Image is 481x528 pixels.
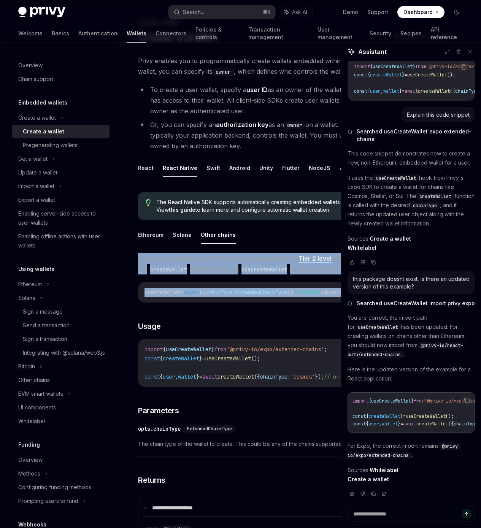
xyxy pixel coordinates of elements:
p: This code snippet demonstrates how to create a new, non-Ethereum, embedded wallet for a user. [348,149,475,167]
li: Or, you can specify an as an on a wallet. The holder of the authorization key, typically your app... [138,119,467,151]
span: < [321,289,324,296]
span: ({ [199,289,205,296]
a: Policies & controls [195,24,239,43]
span: { [160,373,163,380]
a: Overview [12,453,110,467]
a: Configuring funding methods [12,480,110,494]
span: To create a wallet in any of the chains supported at the with the React Native SDK, use the metho... [138,253,467,274]
span: useCreateWallet [371,398,411,404]
span: ({ [450,88,455,94]
div: Create a wallet [23,127,64,136]
span: user [327,289,339,296]
div: Overview [18,61,43,70]
span: useCreateWallet [376,175,416,181]
span: { [160,355,163,362]
span: { [367,88,370,94]
span: , [379,421,382,427]
span: }); [315,373,324,380]
a: Enabling server-side access to user wallets [12,207,110,230]
span: Promise [300,289,321,296]
span: : [181,289,184,296]
div: Export a wallet [18,195,55,205]
a: Create a wallet [12,125,110,138]
code: owner [213,68,234,76]
span: = [199,373,202,380]
a: Create a wallet [370,235,411,242]
span: chainType [205,289,233,296]
a: Wallets [127,24,146,43]
button: Flutter [282,159,300,177]
button: Searched useCreateWallet expo extended-chains [348,128,475,143]
div: Send a transaction [23,321,70,330]
div: Get a wallet [18,154,48,163]
div: Other chains [18,376,50,385]
a: Send a transaction [12,319,110,332]
a: Security [370,24,391,43]
a: Authentication [78,24,117,43]
span: useCreateWallet [205,355,251,362]
span: : [233,289,236,296]
span: } [398,421,400,427]
span: await [202,373,217,380]
span: // or 'stellar', 'sui', etc. [324,373,409,380]
span: Ask AI [292,8,307,16]
span: { [368,398,371,404]
a: Recipes [400,24,422,43]
button: Solana [173,226,192,244]
a: Whitelabel [370,467,398,474]
span: Usage [138,321,161,331]
a: Chain support [12,72,110,86]
a: Support [367,8,388,16]
span: import [352,398,368,404]
span: Dashboard [403,8,433,16]
span: useCreateWallet [166,346,211,353]
span: useCreateWallet [358,324,398,330]
span: user [370,88,381,94]
button: React [138,159,154,177]
span: createWallet [419,193,451,200]
span: } [400,413,403,419]
span: chainType: [260,373,291,380]
span: , [175,373,178,380]
button: Toggle dark mode [451,6,463,18]
a: Create a wallet [348,476,389,483]
div: Chain support [18,75,53,84]
span: The chain type of the wallet to create. This could be any of the chains supported at the . [138,439,467,449]
p: You are correct, the import path for has been updated. For creating wallets on chains other than ... [348,313,475,359]
div: opts.chainType [138,425,181,433]
button: Ask AI [279,5,313,19]
span: user [163,373,175,380]
span: } [211,346,214,353]
a: Tier 2 level [298,255,332,263]
a: Basics [52,24,69,43]
span: createWallet [418,88,450,94]
div: Prompting users to fund [18,496,78,506]
span: createWallet [368,413,400,419]
span: (); [251,355,260,362]
span: ({ [448,421,454,427]
div: Sign a message [23,307,63,316]
span: from [415,63,426,70]
button: Swift [206,159,220,177]
button: Copy the contents from the code block [459,62,468,72]
span: { [324,289,327,296]
div: UI components [18,403,56,412]
span: from [414,398,424,404]
span: = [402,88,405,94]
div: Sign a transaction [23,335,67,344]
button: Android [229,159,250,177]
div: Solana [18,293,35,303]
a: Demo [343,8,358,16]
span: const [352,421,366,427]
h5: Embedded wallets [18,98,67,107]
span: 'cosmos' [291,373,315,380]
div: Bitcoin [18,362,35,371]
a: Overview [12,59,110,72]
span: { [366,421,368,427]
span: chainType [413,203,437,209]
span: } [199,355,202,362]
span: wallet [382,421,398,427]
span: Privy enables you to programmatically create wallets embedded within your application. When you c... [138,55,467,77]
p: Here is the updated version of the example for a React application: [348,365,475,383]
span: ExtendedChainType [236,289,287,296]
